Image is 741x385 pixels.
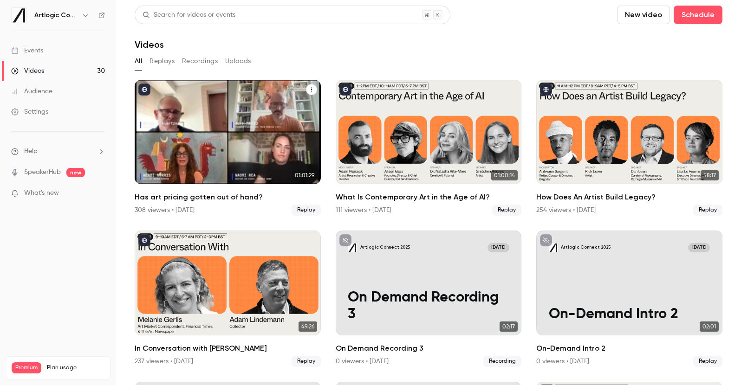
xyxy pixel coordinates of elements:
[674,6,722,24] button: Schedule
[336,80,522,216] li: What Is Contemporary Art in the Age of AI?
[540,83,552,96] button: published
[299,321,317,332] span: 49:26
[47,364,104,372] span: Plan usage
[536,205,596,215] div: 254 viewers • [DATE]
[336,343,522,354] h2: On Demand Recording 3
[617,6,670,24] button: New video
[135,6,722,379] section: Videos
[292,170,317,180] span: 01:01:29
[336,205,391,215] div: 111 viewers • [DATE]
[348,289,509,323] p: On Demand Recording 3
[225,54,251,69] button: Uploads
[12,8,26,23] img: Artlogic Connect 2025
[491,170,518,180] span: 01:00:14
[549,306,710,323] p: On-Demand Intro 2
[536,80,722,216] li: How Does An Artist Build Legacy?
[336,231,522,366] li: On Demand Recording 3
[24,147,38,156] span: Help
[135,54,142,69] button: All
[540,234,552,246] button: unpublished
[348,243,357,252] img: On Demand Recording 3
[336,192,522,203] h2: What Is Contemporary Art in the Age of AI?
[500,321,518,332] span: 02:17
[336,80,522,216] a: 01:00:14What Is Contemporary Art in the Age of AI?111 viewers • [DATE]Replay
[11,107,48,116] div: Settings
[339,83,351,96] button: published
[143,10,235,20] div: Search for videos or events
[34,11,78,20] h6: Artlogic Connect 2025
[483,356,521,367] span: Recording
[135,357,193,366] div: 237 viewers • [DATE]
[536,231,722,366] a: On-Demand Intro 2Artlogic Connect 2025[DATE]On-Demand Intro 202:01On-Demand Intro 20 viewers • [D...
[135,231,321,366] li: In Conversation with Adam Lindemann
[487,243,509,252] span: [DATE]
[701,170,719,180] span: 58:17
[24,188,59,198] span: What's new
[549,243,558,252] img: On-Demand Intro 2
[11,46,43,55] div: Events
[360,244,410,251] p: Artlogic Connect 2025
[135,80,321,216] a: 01:01:29Has art pricing gotten out of hand?308 viewers • [DATE]Replay
[135,192,321,203] h2: Has art pricing gotten out of hand?
[135,80,321,216] li: Has art pricing gotten out of hand?
[135,39,164,50] h1: Videos
[135,231,321,366] a: 49:26In Conversation with [PERSON_NAME]237 viewers • [DATE]Replay
[336,357,389,366] div: 0 viewers • [DATE]
[700,321,719,332] span: 02:01
[11,66,44,76] div: Videos
[24,167,61,177] a: SpeakerHub
[149,54,175,69] button: Replays
[292,205,321,216] span: Replay
[339,234,351,246] button: unpublished
[66,168,85,177] span: new
[292,356,321,367] span: Replay
[536,343,722,354] h2: On-Demand Intro 2
[94,189,105,198] iframe: Noticeable Trigger
[536,192,722,203] h2: How Does An Artist Build Legacy?
[536,357,589,366] div: 0 viewers • [DATE]
[336,231,522,366] a: On Demand Recording 3Artlogic Connect 2025[DATE]On Demand Recording 302:17On Demand Recording 30 ...
[693,205,722,216] span: Replay
[12,362,41,373] span: Premium
[182,54,218,69] button: Recordings
[138,83,150,96] button: published
[11,87,52,96] div: Audience
[536,231,722,366] li: On-Demand Intro 2
[492,205,521,216] span: Replay
[561,244,611,251] p: Artlogic Connect 2025
[135,343,321,354] h2: In Conversation with [PERSON_NAME]
[693,356,722,367] span: Replay
[135,205,195,215] div: 308 viewers • [DATE]
[536,80,722,216] a: 58:17How Does An Artist Build Legacy?254 viewers • [DATE]Replay
[11,147,105,156] li: help-dropdown-opener
[688,243,710,252] span: [DATE]
[138,234,150,246] button: published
